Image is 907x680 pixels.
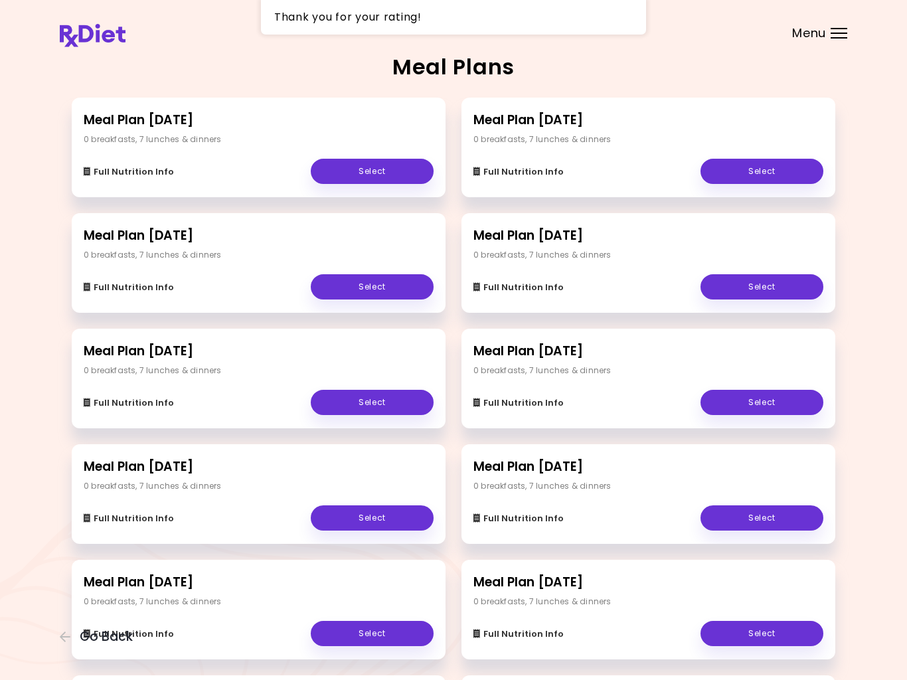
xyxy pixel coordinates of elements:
h2: Meal Plan [DATE] [84,342,434,361]
span: Full Nutrition Info [94,398,174,408]
span: Full Nutrition Info [483,398,564,408]
span: Full Nutrition Info [94,629,174,639]
span: Go Back [80,630,133,644]
button: Full Nutrition Info - Meal Plan 7/25/2025 [84,395,174,411]
a: Select - Meal Plan 6/21/2025 [701,621,823,646]
h2: Meal Plan [DATE] [473,111,823,130]
div: 0 breakfasts , 7 lunches & dinners [473,249,612,261]
h2: Meal Plan [DATE] [473,573,823,592]
span: Full Nutrition Info [483,282,564,293]
h2: Meal Plans [392,56,515,78]
h2: Meal Plan [DATE] [84,573,434,592]
button: Full Nutrition Info - Meal Plan 8/1/2025 [473,280,564,296]
a: Select - Meal Plan 7/11/2025 [311,505,434,531]
div: 0 breakfasts , 7 lunches & dinners [84,365,222,377]
div: 0 breakfasts , 7 lunches & dinners [473,133,612,145]
button: Full Nutrition Info - Meal Plan 8/8/2025 [84,280,174,296]
h2: Meal Plan [DATE] [84,111,434,130]
a: Select - Meal Plan 8/15/2025 [701,159,823,184]
img: RxDiet [60,24,125,47]
div: 0 breakfasts , 7 lunches & dinners [84,249,222,261]
div: 0 breakfasts , 7 lunches & dinners [84,133,222,145]
span: Full Nutrition Info [483,167,564,177]
a: Select - Meal Plan 8/8/2025 [311,274,434,299]
span: Menu [792,27,826,39]
button: Full Nutrition Info - Meal Plan 6/21/2025 [473,626,564,642]
a: Select - Meal Plan 6/27/2025 [311,621,434,646]
button: Full Nutrition Info - Meal Plan 6/27/2025 [84,626,174,642]
div: 0 breakfasts , 7 lunches & dinners [473,596,612,608]
button: Go Back [60,630,139,644]
h2: Meal Plan [DATE] [84,458,434,477]
button: Full Nutrition Info - Meal Plan 7/5/2025 [473,511,564,527]
h2: Meal Plan [DATE] [84,226,434,246]
span: Full Nutrition Info [94,513,174,524]
span: Full Nutrition Info [483,513,564,524]
h2: Meal Plan [DATE] [473,226,823,246]
button: Full Nutrition Info - Meal Plan 8/22/2025 [84,164,174,180]
div: 0 breakfasts , 7 lunches & dinners [84,480,222,492]
h2: Meal Plan [DATE] [473,458,823,477]
a: Select - Meal Plan 7/5/2025 [701,505,823,531]
span: Full Nutrition Info [94,282,174,293]
a: Select - Meal Plan 8/22/2025 [311,159,434,184]
span: Full Nutrition Info [94,167,174,177]
button: Full Nutrition Info - Meal Plan 8/15/2025 [473,164,564,180]
button: Full Nutrition Info - Meal Plan 7/11/2025 [84,511,174,527]
span: Full Nutrition Info [483,629,564,639]
h2: Meal Plan [DATE] [473,342,823,361]
div: 0 breakfasts , 7 lunches & dinners [84,596,222,608]
div: 0 breakfasts , 7 lunches & dinners [473,365,612,377]
a: Select - Meal Plan 7/18/2025 [701,390,823,415]
button: Full Nutrition Info - Meal Plan 7/18/2025 [473,395,564,411]
a: Select - Meal Plan 7/25/2025 [311,390,434,415]
a: Select - Meal Plan 8/1/2025 [701,274,823,299]
div: 0 breakfasts , 7 lunches & dinners [473,480,612,492]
